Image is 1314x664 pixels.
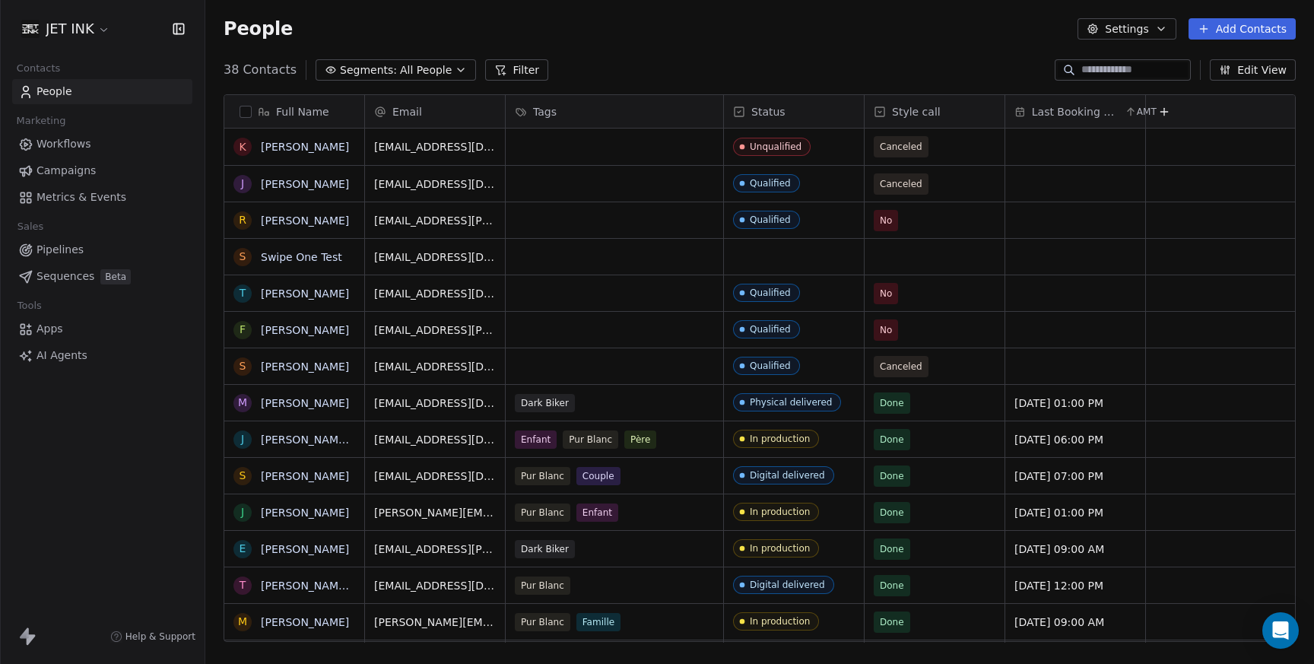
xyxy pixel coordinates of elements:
[261,543,349,555] a: [PERSON_NAME]
[750,397,832,408] div: Physical delivered
[12,185,192,210] a: Metrics & Events
[12,79,192,104] a: People
[880,322,892,338] span: No
[241,504,244,520] div: J
[1014,505,1136,520] span: [DATE] 01:00 PM
[110,631,195,643] a: Help & Support
[1014,578,1136,593] span: [DATE] 12:00 PM
[1014,469,1136,484] span: [DATE] 07:00 PM
[880,213,892,228] span: No
[261,361,349,373] a: [PERSON_NAME]
[533,104,557,119] span: Tags
[261,434,441,446] a: [PERSON_NAME] [PERSON_NAME]
[239,212,246,228] div: R
[750,214,791,225] div: Qualified
[880,542,904,557] span: Done
[515,430,557,449] span: Enfant
[750,470,825,481] div: Digital delivered
[392,104,422,119] span: Email
[340,62,397,78] span: Segments:
[751,104,786,119] span: Status
[1262,612,1299,649] div: Open Intercom Messenger
[506,95,723,128] div: Tags
[224,61,297,79] span: 38 Contacts
[880,286,892,301] span: No
[374,505,496,520] span: [PERSON_NAME][EMAIL_ADDRESS][DOMAIN_NAME]
[374,542,496,557] span: [EMAIL_ADDRESS][PERSON_NAME][DOMAIN_NAME]
[241,176,244,192] div: J
[261,288,349,300] a: [PERSON_NAME]
[880,139,922,154] span: Canceled
[374,469,496,484] span: [EMAIL_ADDRESS][DOMAIN_NAME]
[576,613,620,631] span: Famille
[36,189,126,205] span: Metrics & Events
[224,17,293,40] span: People
[1014,542,1136,557] span: [DATE] 09:00 AM
[724,95,864,128] div: Status
[18,16,113,42] button: JET INK
[36,242,84,258] span: Pipelines
[261,178,349,190] a: [PERSON_NAME]
[11,215,50,238] span: Sales
[576,467,620,485] span: Couple
[1078,18,1176,40] button: Settings
[750,616,810,627] div: In production
[12,132,192,157] a: Workflows
[880,359,922,374] span: Canceled
[240,468,246,484] div: S
[36,268,94,284] span: Sequences
[10,57,67,80] span: Contacts
[365,95,505,128] div: Email
[880,505,904,520] span: Done
[261,470,349,482] a: [PERSON_NAME]
[276,104,329,119] span: Full Name
[240,577,246,593] div: T
[240,285,246,301] div: T
[36,348,87,364] span: AI Agents
[1189,18,1296,40] button: Add Contacts
[261,324,349,336] a: [PERSON_NAME]
[515,394,575,412] span: Dark Biker
[125,631,195,643] span: Help & Support
[750,507,810,517] div: In production
[261,141,349,153] a: [PERSON_NAME]
[576,504,618,522] span: Enfant
[1014,615,1136,630] span: [DATE] 09:00 AM
[374,322,496,338] span: [EMAIL_ADDRESS][PERSON_NAME][DOMAIN_NAME]
[374,578,496,593] span: [EMAIL_ADDRESS][DOMAIN_NAME]
[238,395,247,411] div: M
[10,110,72,132] span: Marketing
[880,615,904,630] span: Done
[11,294,48,317] span: Tools
[374,249,496,265] span: [EMAIL_ADDRESS][DOMAIN_NAME]
[261,507,349,519] a: [PERSON_NAME]
[12,237,192,262] a: Pipelines
[36,136,91,152] span: Workflows
[365,129,1297,643] div: grid
[261,616,349,628] a: [PERSON_NAME]
[750,178,791,189] div: Qualified
[261,214,349,227] a: [PERSON_NAME]
[1014,396,1136,411] span: [DATE] 01:00 PM
[374,139,496,154] span: [EMAIL_ADDRESS][DOMAIN_NAME]
[880,432,904,447] span: Done
[1137,106,1157,118] span: AMT
[240,541,246,557] div: E
[240,249,246,265] div: S
[12,316,192,342] a: Apps
[750,288,791,298] div: Qualified
[515,467,570,485] span: Pur Blanc
[224,129,365,643] div: grid
[36,163,96,179] span: Campaigns
[515,613,570,631] span: Pur Blanc
[400,62,452,78] span: All People
[750,361,791,371] div: Qualified
[374,359,496,374] span: [EMAIL_ADDRESS][DOMAIN_NAME]
[750,434,810,444] div: In production
[374,396,496,411] span: [EMAIL_ADDRESS][DOMAIN_NAME]
[374,432,496,447] span: [EMAIL_ADDRESS][DOMAIN_NAME]
[240,322,246,338] div: F
[515,577,570,595] span: Pur Blanc
[1014,432,1136,447] span: [DATE] 06:00 PM
[12,158,192,183] a: Campaigns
